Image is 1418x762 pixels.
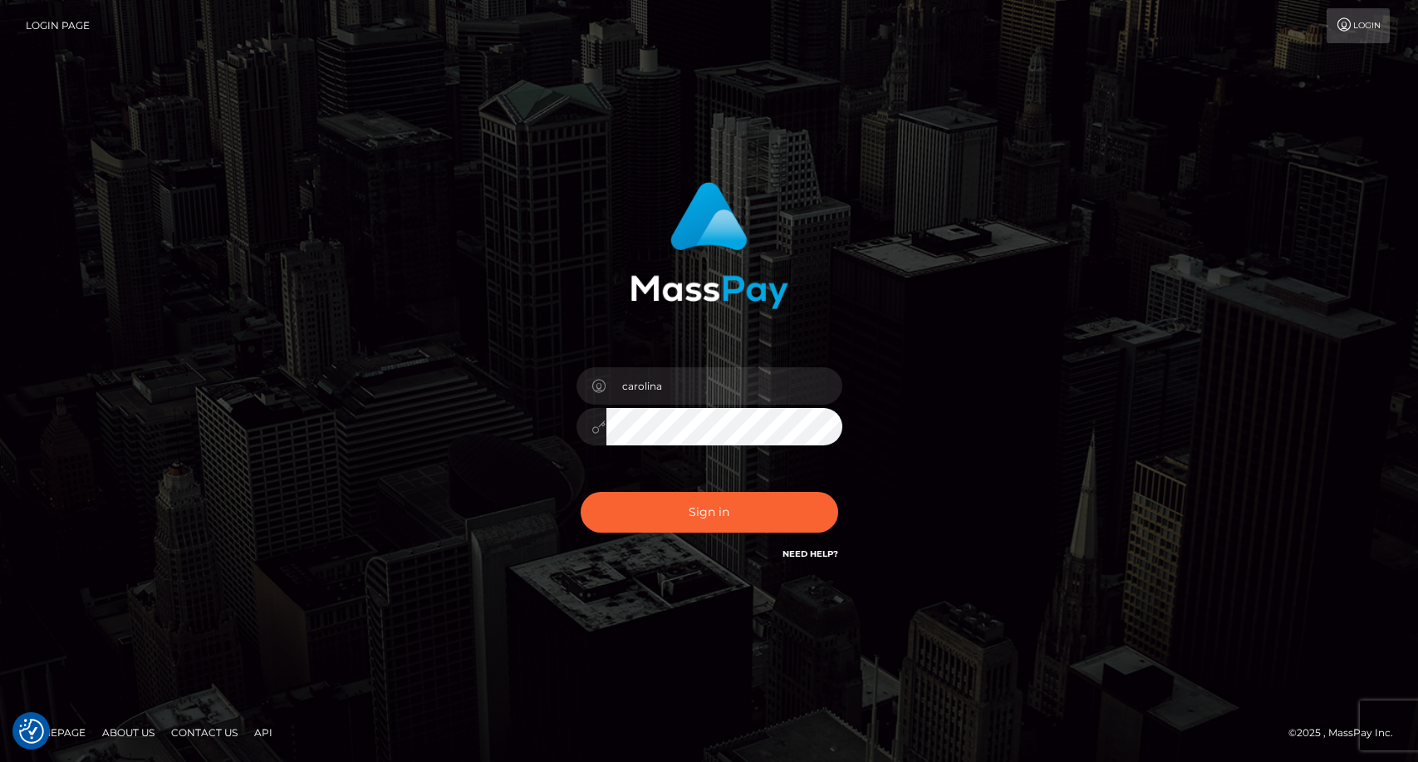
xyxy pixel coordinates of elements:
[164,720,244,745] a: Contact Us
[581,492,838,533] button: Sign in
[26,8,90,43] a: Login Page
[19,719,44,744] button: Consent Preferences
[96,720,161,745] a: About Us
[606,367,842,405] input: Username...
[19,719,44,744] img: Revisit consent button
[248,720,279,745] a: API
[1327,8,1390,43] a: Login
[783,548,838,559] a: Need Help?
[630,182,788,309] img: MassPay Login
[1288,724,1406,742] div: © 2025 , MassPay Inc.
[18,720,92,745] a: Homepage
